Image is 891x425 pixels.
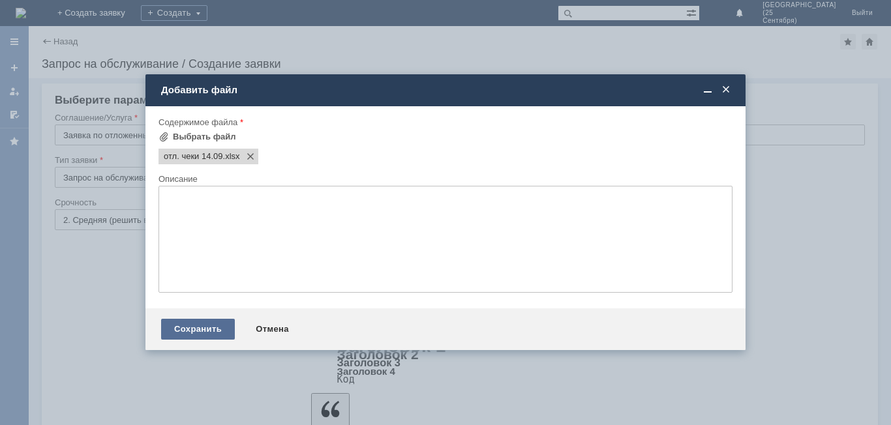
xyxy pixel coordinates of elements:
[5,5,190,26] div: добрый вечер. просьба удалить отложенные чеки в файле.
[159,175,730,183] div: Описание
[161,84,732,96] div: Добавить файл
[223,151,240,162] span: отл. чеки 14.09.xlsx
[173,132,236,142] div: Выбрать файл
[164,151,223,162] span: отл. чеки 14.09.xlsx
[701,84,714,96] span: Свернуть (Ctrl + M)
[159,118,730,126] div: Содержимое файла
[719,84,732,96] span: Закрыть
